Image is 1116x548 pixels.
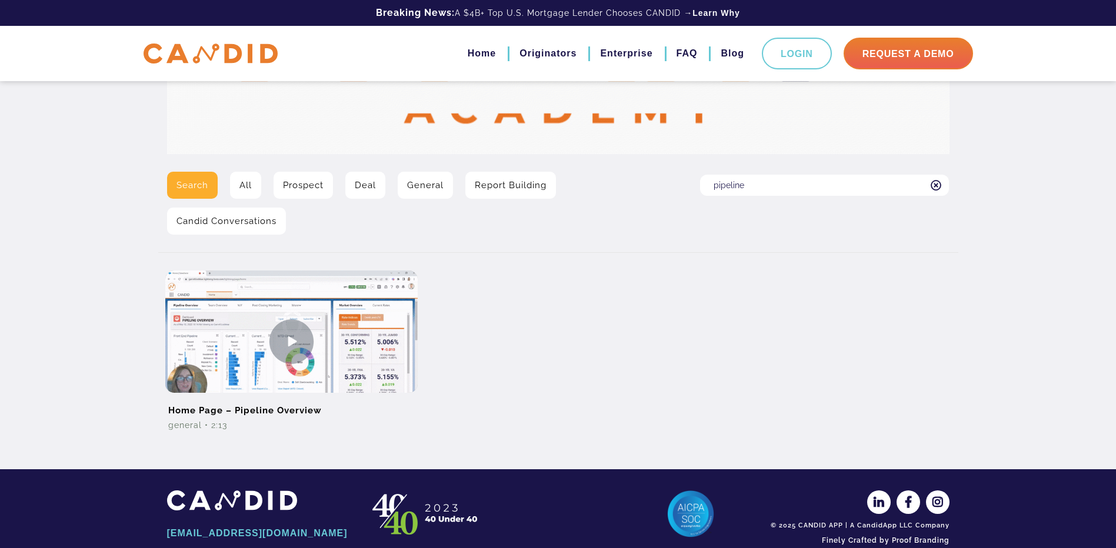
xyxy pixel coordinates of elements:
[398,172,453,199] a: General
[376,7,455,18] b: Breaking News:
[274,172,333,199] a: Prospect
[600,44,652,64] a: Enterprise
[345,172,385,199] a: Deal
[367,490,485,537] img: CANDID APP
[167,208,286,235] a: Candid Conversations
[692,7,740,19] a: Learn Why
[519,44,577,64] a: Originators
[165,270,418,412] img: Home Page – Pipeline Overview Video
[144,44,278,64] img: CANDID APP
[230,172,261,199] a: All
[165,419,418,431] div: General • 2:13
[167,523,349,543] a: [EMAIL_ADDRESS][DOMAIN_NAME]
[165,393,418,419] h2: Home Page – Pipeline Overview
[667,490,714,537] img: AICPA SOC 2
[721,44,744,64] a: Blog
[468,44,496,64] a: Home
[844,38,973,69] a: Request A Demo
[767,521,950,530] div: © 2025 CANDID APP | A CandidApp LLC Company
[762,38,832,69] a: Login
[677,44,698,64] a: FAQ
[167,490,297,510] img: CANDID APP
[465,172,556,199] a: Report Building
